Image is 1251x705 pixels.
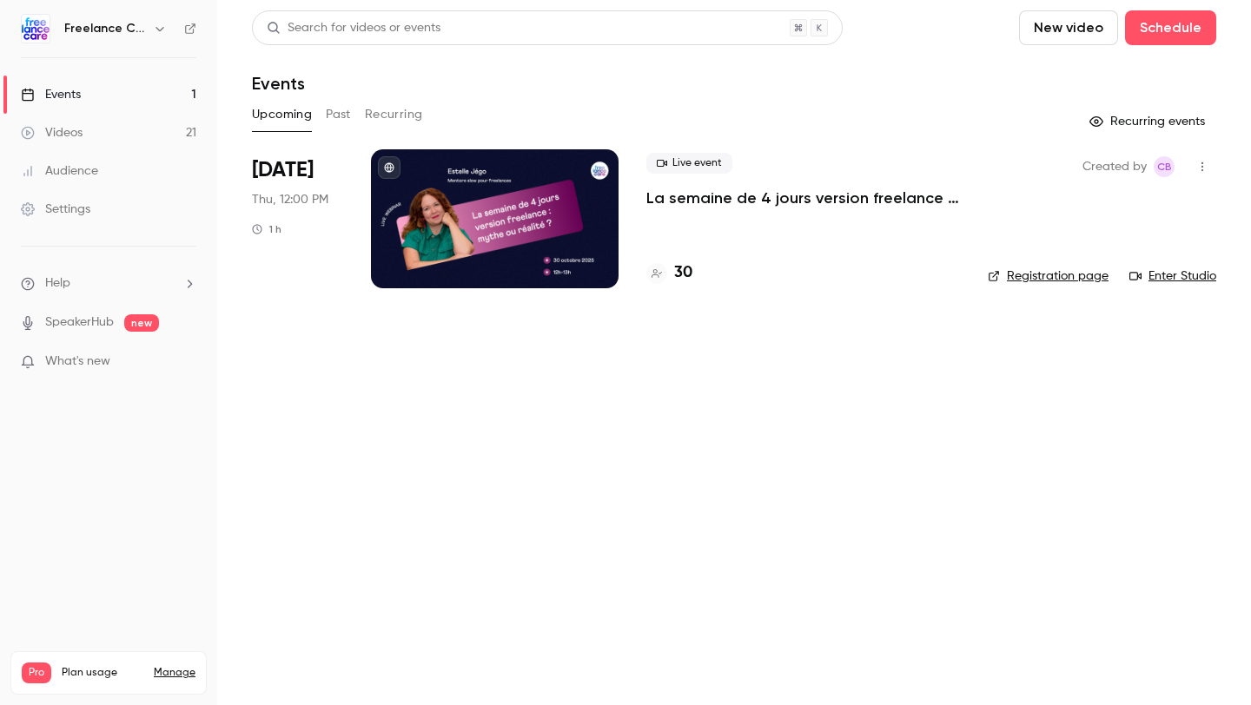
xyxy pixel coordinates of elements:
[1154,156,1175,177] span: Constance Becquart
[646,261,692,285] a: 30
[646,153,732,174] span: Live event
[1157,156,1172,177] span: CB
[154,666,195,680] a: Manage
[22,662,51,683] span: Pro
[252,222,281,236] div: 1 h
[21,274,196,293] li: help-dropdown-opener
[22,15,50,43] img: Freelance Care
[1082,156,1147,177] span: Created by
[252,191,328,208] span: Thu, 12:00 PM
[646,188,960,208] a: La semaine de 4 jours version freelance : mythe ou réalité ?
[175,354,196,370] iframe: Noticeable Trigger
[1019,10,1118,45] button: New video
[64,20,146,37] h6: Freelance Care
[45,313,114,332] a: SpeakerHub
[326,101,351,128] button: Past
[674,261,692,285] h4: 30
[45,352,110,371] span: What's new
[124,314,159,332] span: new
[988,267,1109,285] a: Registration page
[1082,108,1216,135] button: Recurring events
[1125,10,1216,45] button: Schedule
[252,73,305,94] h1: Events
[252,149,343,288] div: Oct 30 Thu, 12:00 PM (Europe/Paris)
[1129,267,1216,285] a: Enter Studio
[252,156,314,184] span: [DATE]
[62,666,143,680] span: Plan usage
[21,86,81,103] div: Events
[21,124,83,142] div: Videos
[365,101,423,128] button: Recurring
[21,201,90,218] div: Settings
[252,101,312,128] button: Upcoming
[21,162,98,180] div: Audience
[267,19,440,37] div: Search for videos or events
[45,274,70,293] span: Help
